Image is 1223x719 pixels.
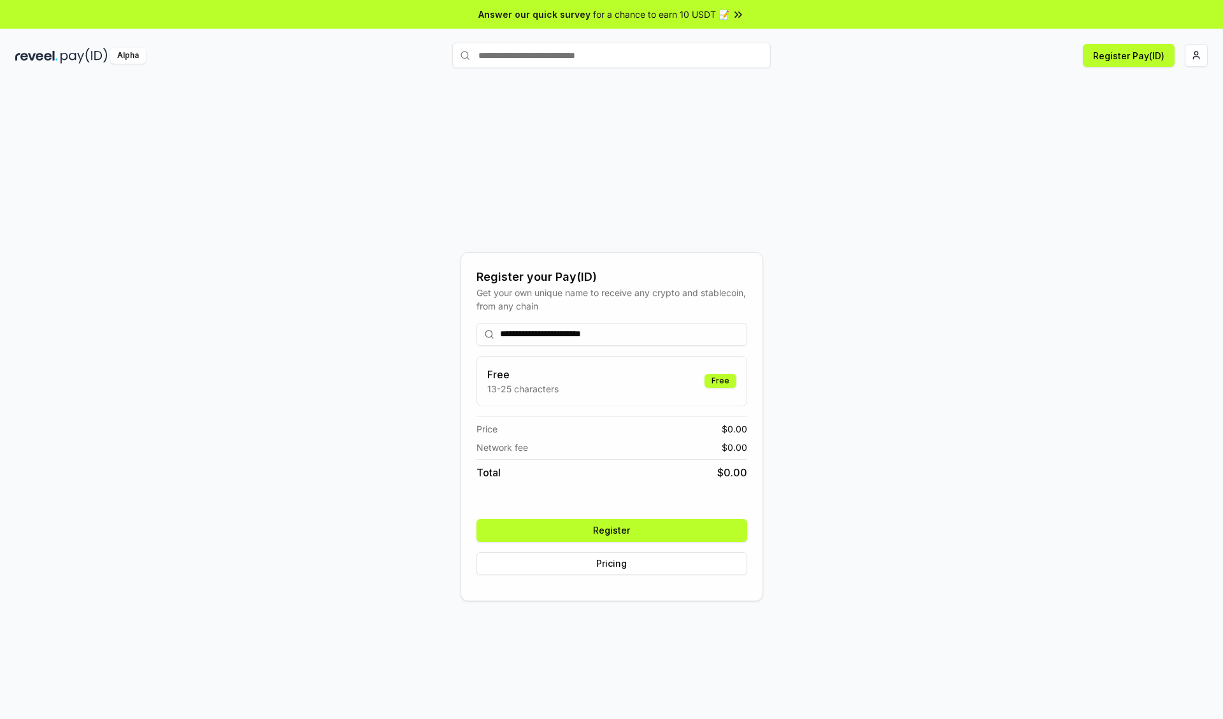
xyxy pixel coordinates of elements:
[717,465,747,480] span: $ 0.00
[15,48,58,64] img: reveel_dark
[478,8,590,21] span: Answer our quick survey
[722,422,747,436] span: $ 0.00
[487,382,559,395] p: 13-25 characters
[61,48,108,64] img: pay_id
[722,441,747,454] span: $ 0.00
[476,268,747,286] div: Register your Pay(ID)
[593,8,729,21] span: for a chance to earn 10 USDT 📝
[487,367,559,382] h3: Free
[476,441,528,454] span: Network fee
[1083,44,1175,67] button: Register Pay(ID)
[476,422,497,436] span: Price
[476,286,747,313] div: Get your own unique name to receive any crypto and stablecoin, from any chain
[476,465,501,480] span: Total
[476,552,747,575] button: Pricing
[110,48,146,64] div: Alpha
[476,519,747,542] button: Register
[704,374,736,388] div: Free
